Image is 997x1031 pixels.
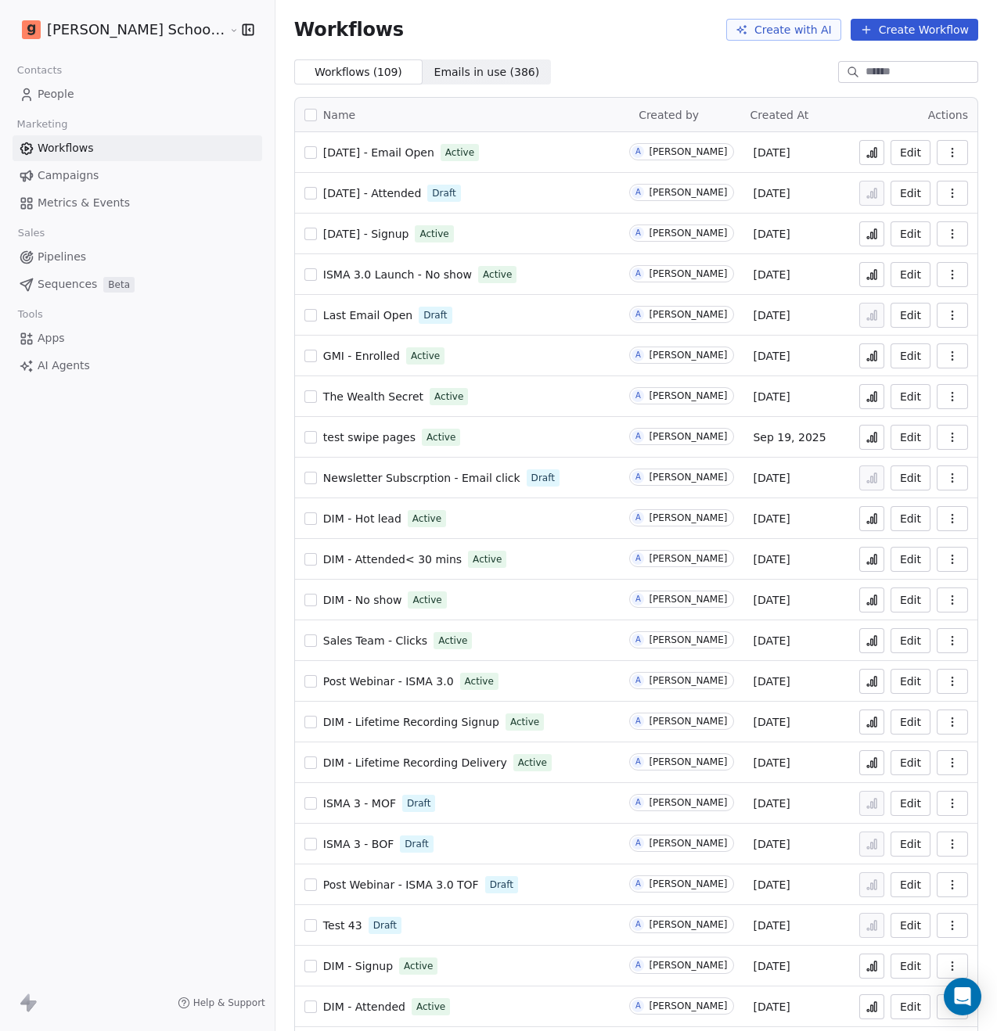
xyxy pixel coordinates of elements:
[649,634,727,645] div: [PERSON_NAME]
[635,593,641,605] div: A
[432,186,455,200] span: Draft
[753,511,790,526] span: [DATE]
[38,86,74,102] span: People
[891,750,930,775] a: Edit
[649,350,727,361] div: [PERSON_NAME]
[891,384,930,409] button: Edit
[891,262,930,287] button: Edit
[649,594,727,605] div: [PERSON_NAME]
[635,837,641,850] div: A
[38,140,94,156] span: Workflows
[10,59,69,82] span: Contacts
[649,553,727,564] div: [PERSON_NAME]
[753,267,790,282] span: [DATE]
[323,919,362,932] span: Test 43
[11,303,49,326] span: Tools
[891,832,930,857] a: Edit
[323,958,393,974] a: DIM - Signup
[753,389,790,404] span: [DATE]
[323,836,394,852] a: ISMA 3 - BOF
[635,552,641,565] div: A
[753,551,790,567] span: [DATE]
[323,634,427,647] span: Sales Team - Clicks
[483,268,512,282] span: Active
[38,195,130,211] span: Metrics & Events
[407,796,430,810] span: Draft
[649,472,727,483] div: [PERSON_NAME]
[635,268,641,280] div: A
[423,308,447,322] span: Draft
[404,959,433,973] span: Active
[465,674,494,688] span: Active
[323,716,499,728] span: DIM - Lifetime Recording Signup
[635,878,641,890] div: A
[891,669,930,694] button: Edit
[753,755,790,771] span: [DATE]
[103,277,135,293] span: Beta
[891,872,930,897] a: Edit
[649,268,727,279] div: [PERSON_NAME]
[649,309,727,320] div: [PERSON_NAME]
[323,309,412,322] span: Last Email Open
[323,145,434,160] a: [DATE] - Email Open
[635,918,641,931] div: A
[323,999,405,1015] a: DIM - Attended
[753,674,790,689] span: [DATE]
[635,1000,641,1012] div: A
[891,587,930,612] button: Edit
[434,390,463,404] span: Active
[13,325,262,351] a: Apps
[323,551,462,567] a: DIM - Attended< 30 mins
[649,390,727,401] div: [PERSON_NAME]
[22,20,41,39] img: Goela%20School%20Logos%20(4).png
[726,19,841,41] button: Create with AI
[928,109,968,121] span: Actions
[753,429,826,445] span: Sep 19, 2025
[891,506,930,531] a: Edit
[531,471,555,485] span: Draft
[753,592,790,608] span: [DATE]
[891,709,930,735] button: Edit
[405,837,428,851] span: Draft
[635,756,641,768] div: A
[38,330,65,347] span: Apps
[753,470,790,486] span: [DATE]
[323,472,520,484] span: Newsletter Subscrption - Email click
[427,430,455,444] span: Active
[753,226,790,242] span: [DATE]
[753,145,790,160] span: [DATE]
[323,594,402,606] span: DIM - No show
[649,431,727,442] div: [PERSON_NAME]
[753,999,790,1015] span: [DATE]
[635,430,641,443] div: A
[13,135,262,161] a: Workflows
[10,113,74,136] span: Marketing
[649,187,727,198] div: [PERSON_NAME]
[753,307,790,323] span: [DATE]
[323,756,507,769] span: DIM - Lifetime Recording Delivery
[323,187,421,199] span: [DATE] - Attended
[635,349,641,361] div: A
[635,715,641,727] div: A
[445,145,474,160] span: Active
[891,140,930,165] button: Edit
[11,221,52,245] span: Sales
[639,109,699,121] span: Created by
[649,1000,727,1011] div: [PERSON_NAME]
[891,628,930,653] a: Edit
[323,226,409,242] a: [DATE] - Signup
[323,633,427,648] a: Sales Team - Clicks
[13,81,262,107] a: People
[323,268,472,281] span: ISMA 3.0 Launch - No show
[891,343,930,368] button: Edit
[891,994,930,1019] button: Edit
[323,350,400,362] span: GMI - Enrolled
[323,107,355,124] span: Name
[649,512,727,523] div: [PERSON_NAME]
[518,756,547,770] span: Active
[891,425,930,450] button: Edit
